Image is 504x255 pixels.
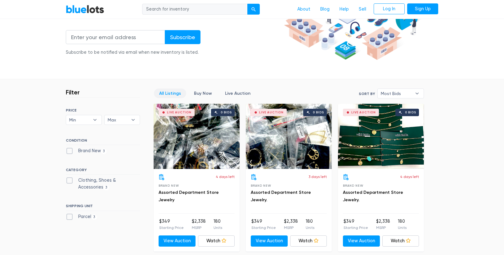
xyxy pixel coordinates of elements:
[221,111,232,114] div: 0 bids
[381,89,412,98] span: Most Bids
[376,218,390,230] li: $2,338
[407,3,438,15] a: Sign Up
[398,218,407,230] li: 180
[306,225,314,230] p: Units
[343,190,403,203] a: Assorted Department Store Jewelry.
[354,3,371,15] a: Sell
[66,108,140,112] h6: PRICE
[69,115,90,125] span: Min
[259,111,284,114] div: Live Auction
[154,89,186,98] a: All Listings
[284,225,298,230] p: MSRP
[159,218,184,230] li: $349
[374,3,405,15] a: Log In
[88,115,101,125] b: ▾
[192,218,206,230] li: $2,338
[101,149,107,154] span: 3
[220,89,256,98] a: Live Auction
[359,91,375,97] label: Sort By
[103,185,109,190] span: 3
[66,148,107,154] label: Brand New
[66,30,165,44] input: Enter your email address
[251,190,311,203] a: Assorted Department Store Jewelry.
[159,190,219,203] a: Assorted Department Store Jewelry
[198,235,235,247] a: Watch
[306,218,314,230] li: 180
[66,138,140,145] h6: CONDITION
[214,225,222,230] p: Units
[66,89,80,96] h3: Filter
[246,104,332,169] a: Live Auction 0 bids
[344,218,368,230] li: $349
[216,174,235,180] p: 4 days left
[251,218,276,230] li: $349
[251,225,276,230] p: Starting Price
[405,111,416,114] div: 0 bids
[292,3,315,15] a: About
[351,111,376,114] div: Live Auction
[411,89,424,98] b: ▾
[400,174,419,180] p: 4 days left
[66,177,140,190] label: Clothing, Shoes & Accessories
[344,225,368,230] p: Starting Price
[66,213,97,220] label: Parcel
[251,184,271,187] span: Brand New
[66,49,200,56] div: Subscribe to be notified via email when new inventory is listed.
[66,5,104,14] a: BlueLots
[127,115,140,125] b: ▾
[91,215,97,220] span: 3
[154,104,240,169] a: Live Auction 0 bids
[313,111,324,114] div: 0 bids
[398,225,407,230] p: Units
[338,104,424,169] a: Live Auction 0 bids
[192,225,206,230] p: MSRP
[290,235,327,247] a: Watch
[66,204,140,211] h6: SHIPPING UNIT
[165,30,200,44] input: Subscribe
[167,111,191,114] div: Live Auction
[382,235,419,247] a: Watch
[159,225,184,230] p: Starting Price
[284,218,298,230] li: $2,338
[66,168,140,175] h6: CATEGORY
[108,115,128,125] span: Max
[251,235,288,247] a: View Auction
[308,174,327,180] p: 3 days left
[343,184,363,187] span: Brand New
[159,235,196,247] a: View Auction
[189,89,217,98] a: Buy Now
[214,218,222,230] li: 180
[335,3,354,15] a: Help
[159,184,179,187] span: Brand New
[343,235,380,247] a: View Auction
[315,3,335,15] a: Blog
[376,225,390,230] p: MSRP
[142,4,248,15] input: Search for inventory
